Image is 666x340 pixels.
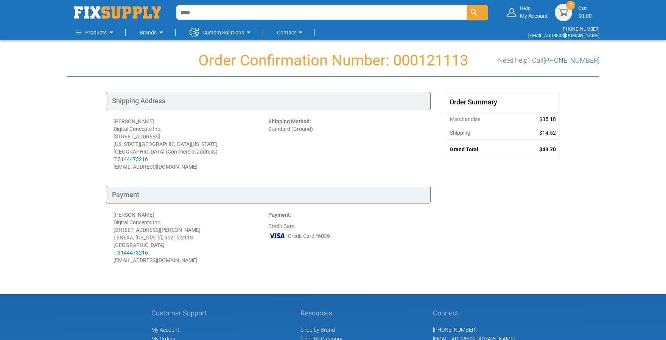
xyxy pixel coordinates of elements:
span: $49.70 [539,146,556,152]
a: 3144473216 [118,156,148,162]
a: [PHONE_NUMBER] [543,56,599,64]
a: Products [76,25,116,40]
div: [PERSON_NAME] Digital Concepts Inc. [STREET_ADDRESS][PERSON_NAME] LENEXA, [US_STATE], 66215-2113 ... [114,211,268,264]
strong: Grand Total [450,146,478,152]
a: Brands [140,25,166,40]
a: Custom Solutions [190,25,253,40]
a: Contact [277,25,305,40]
a: [EMAIL_ADDRESS][DOMAIN_NAME] [528,33,599,38]
a: 3144473216 [118,250,148,256]
strong: Payment: [268,212,291,218]
a: store logo [74,6,161,19]
a: [PHONE_NUMBER] [562,26,599,32]
span: $14.52 [539,130,556,136]
h5: Connect [433,309,515,317]
span: My Account [151,327,179,333]
th: Shipping [446,126,515,140]
span: 0 [570,2,572,8]
span: Credit Card *6039 [288,232,330,240]
h5: Resources [300,309,343,317]
small: Hello, [520,5,548,12]
div: Credit Card [268,211,423,264]
img: VI [268,230,286,241]
div: Shipping Address [106,92,431,110]
span: $0.00 [578,13,592,19]
th: Merchandise [446,112,515,126]
h5: Customer Support [151,309,211,317]
strong: Shipping Method: [268,118,311,124]
small: Cart [578,5,592,12]
a: Shop by Brand [300,327,335,333]
h3: Need help? Call [498,57,599,64]
h1: Order Confirmation Number: 000121113 [67,52,599,69]
div: Standard (Ground) [268,118,423,171]
div: Order Summary [446,92,560,112]
div: Payment [106,186,431,204]
div: My Account [520,5,548,19]
a: [PHONE_NUMBER] [433,327,476,333]
img: Fix Industrial Supply [74,6,161,19]
span: $35.18 [539,116,556,122]
div: [PERSON_NAME] Digital Concepts Inc. [STREET_ADDRESS] [US_STATE][GEOGRAPHIC_DATA][US_STATE] [GEOGR... [114,118,268,171]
